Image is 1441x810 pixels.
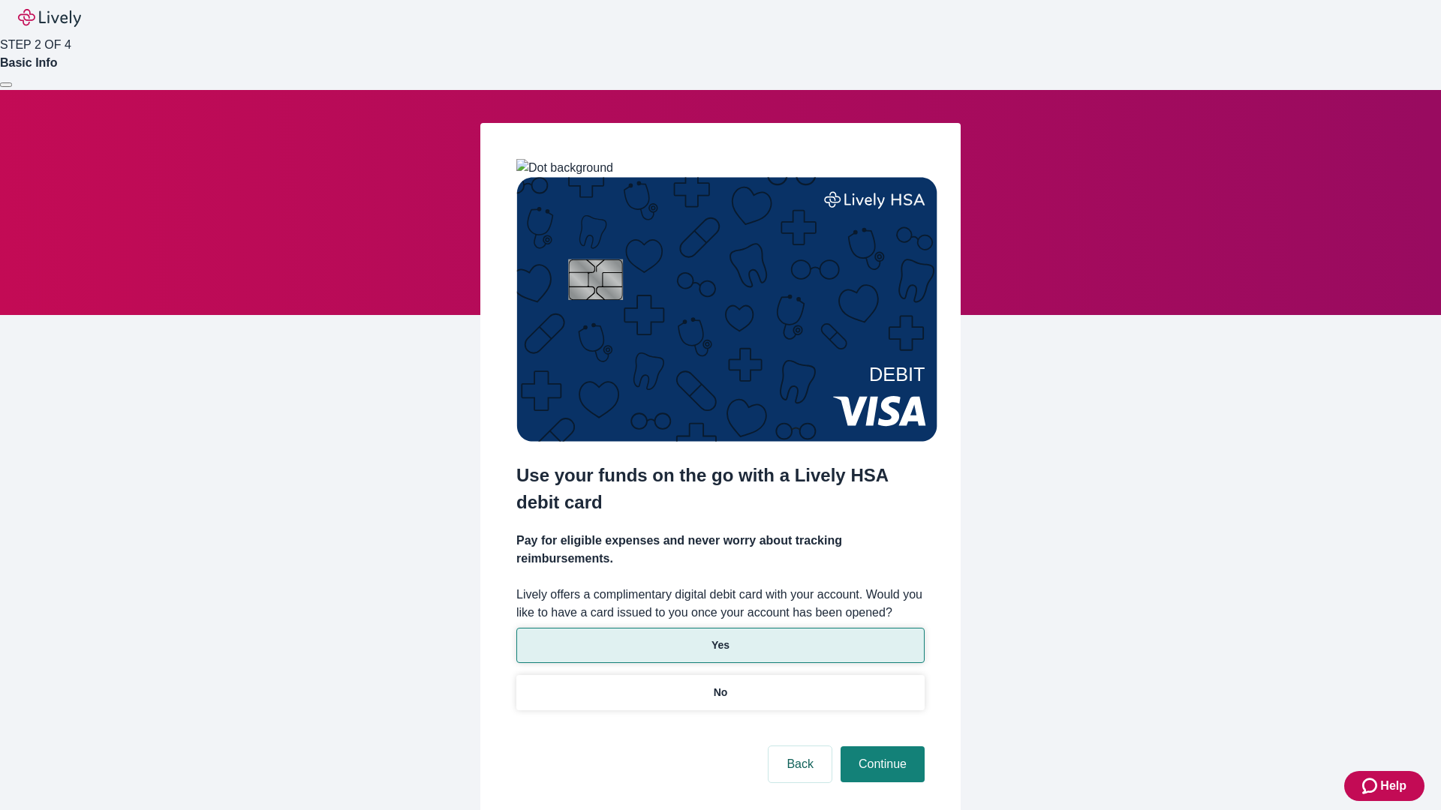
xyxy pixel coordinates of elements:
[516,586,925,622] label: Lively offers a complimentary digital debit card with your account. Would you like to have a card...
[714,685,728,700] p: No
[1344,771,1424,801] button: Zendesk support iconHelp
[711,637,730,653] p: Yes
[516,532,925,568] h4: Pay for eligible expenses and never worry about tracking reimbursements.
[516,177,937,442] img: Debit card
[18,9,81,27] img: Lively
[516,159,613,177] img: Dot background
[516,628,925,663] button: Yes
[841,746,925,782] button: Continue
[1362,777,1380,795] svg: Zendesk support icon
[1380,777,1406,795] span: Help
[516,462,925,516] h2: Use your funds on the go with a Lively HSA debit card
[516,675,925,710] button: No
[769,746,832,782] button: Back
